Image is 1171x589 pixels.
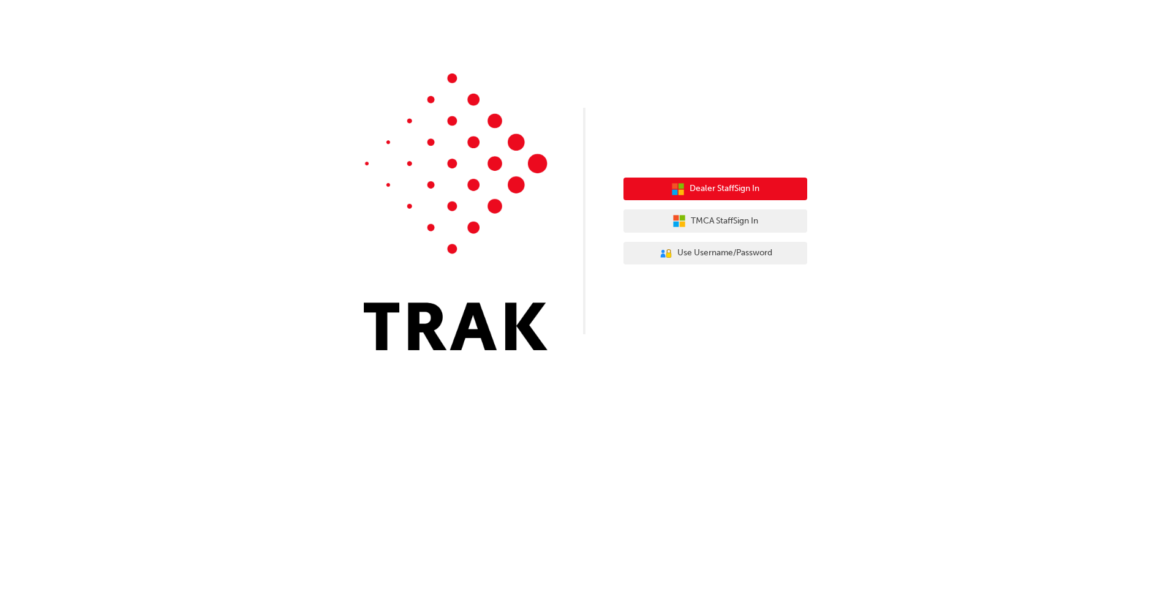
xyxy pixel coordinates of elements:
button: Use Username/Password [623,242,807,265]
button: TMCA StaffSign In [623,209,807,233]
img: Trak [364,73,548,350]
span: Dealer Staff Sign In [690,182,759,196]
button: Dealer StaffSign In [623,178,807,201]
span: TMCA Staff Sign In [691,214,758,228]
span: Use Username/Password [677,246,772,260]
